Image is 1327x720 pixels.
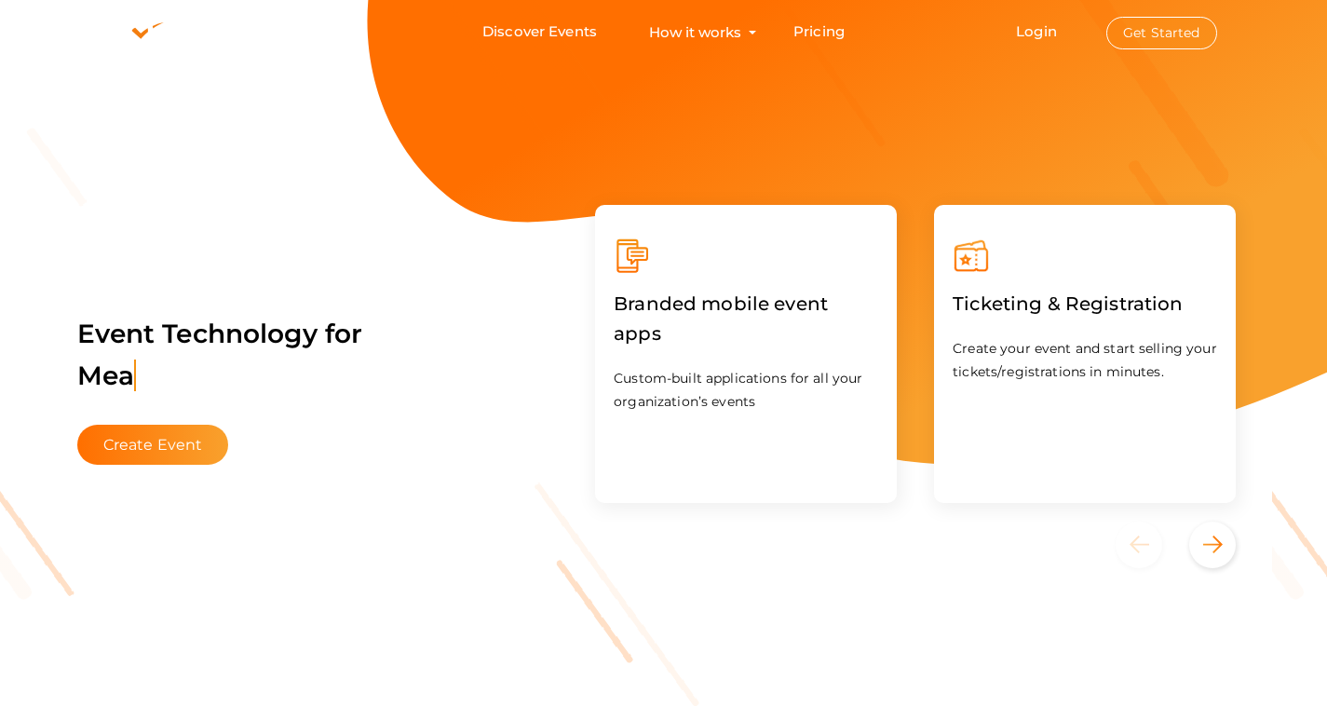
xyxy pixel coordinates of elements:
[1116,522,1185,568] button: Previous
[1106,17,1217,49] button: Get Started
[77,290,363,420] label: Event Technology for
[953,337,1217,384] p: Create your event and start selling your tickets/registrations in minutes.
[953,275,1183,333] label: Ticketing & Registration
[1016,22,1057,40] a: Login
[793,15,845,49] a: Pricing
[482,15,597,49] a: Discover Events
[1189,522,1236,568] button: Next
[614,275,878,362] label: Branded mobile event apps
[614,326,878,344] a: Branded mobile event apps
[953,296,1183,314] a: Ticketing & Registration
[77,360,136,391] span: Mea
[614,367,878,414] p: Custom-built applications for all your organization’s events
[643,15,747,49] button: How it works
[77,425,229,465] button: Create Event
